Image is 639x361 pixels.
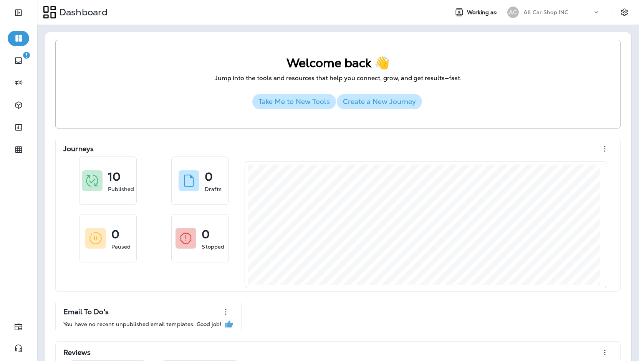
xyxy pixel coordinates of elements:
p: Published [108,185,134,193]
p: 10 [108,173,121,181]
p: Reviews [63,349,91,356]
p: Drafts [205,185,222,193]
div: AC [507,7,519,18]
p: Jump into the tools and resources that help you connect, grow, and get results—fast. [71,74,605,82]
button: Take Me to New Tools [252,94,336,109]
p: All Car Shop INC [523,9,568,15]
h2: Welcome back 👋 [71,56,605,70]
p: Journeys [63,145,94,153]
button: Create a New Journey [337,94,422,109]
p: Dashboard [56,7,108,18]
p: 0 [205,173,213,181]
button: Settings [617,5,631,19]
button: Expand Sidebar [8,5,29,20]
p: Paused [111,243,131,251]
p: Email To Do's [63,308,109,316]
span: Working as: [467,9,500,16]
p: 0 [111,231,119,238]
p: 0 [202,231,210,238]
p: Stopped [202,243,224,251]
p: You have no recent unpublished email templates. Good job! [63,321,221,327]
